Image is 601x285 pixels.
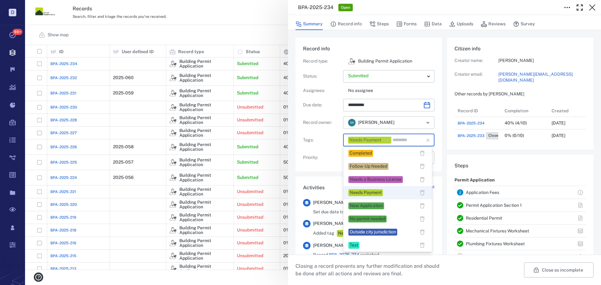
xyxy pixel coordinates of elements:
[329,252,359,257] a: BPA-2025-234
[586,1,598,14] button: Close
[418,188,427,197] button: delete
[350,216,385,222] div: No permit needed
[303,88,341,94] p: Assignees :
[455,162,586,170] h6: Steps
[14,4,27,10] span: Help
[505,121,527,125] div: 40% (4/10)
[424,136,432,145] button: Clear
[421,99,433,111] button: Choose date, selected date is Oct 20, 2025
[449,18,473,30] button: Uploads
[455,91,586,97] p: Other records by [PERSON_NAME]
[303,73,341,79] p: Status :
[303,184,325,191] h6: Activities
[424,18,442,30] button: Data
[348,73,424,79] p: Submitted
[313,200,349,206] span: [PERSON_NAME]
[350,203,383,209] div: New Application
[418,175,427,184] button: delete
[548,104,595,117] div: Created
[447,38,593,155] div: Citizen infoCreator name:[PERSON_NAME]Creator email:[PERSON_NAME][EMAIL_ADDRESS][DOMAIN_NAME]Othe...
[9,9,16,16] p: D
[498,58,586,64] p: [PERSON_NAME]
[505,133,524,138] div: 0% (0/10)
[348,119,356,126] div: D R
[295,262,444,277] p: Closing a record prevents any further modification and should be done after all actions and revie...
[466,228,529,233] a: Mechanical Fixtures Worksheet
[501,104,548,117] div: Completion
[458,133,485,139] span: BPA-2025-233
[458,102,478,120] div: Record ID
[350,242,358,248] div: Test
[418,241,427,250] button: delete
[330,18,362,30] button: Record info
[298,4,333,11] h3: BPA-2025-234
[338,230,371,237] div: Needs Payment
[552,133,565,139] p: [DATE]
[561,1,573,14] button: Toggle to Edit Boxes
[350,176,402,183] div: Needs a Business License
[487,133,502,138] span: Closed
[505,102,528,120] div: Completion
[313,230,334,237] span: Added tag
[350,163,387,170] div: Follow-Up Needed
[303,58,341,64] p: Record type :
[524,262,593,277] button: Close as incomplete
[418,149,427,158] button: delete
[350,229,396,235] div: Outside city jurisdiction
[418,227,427,237] button: delete
[348,58,356,65] img: icon Building Permit Application
[455,58,498,64] p: Creator name:
[458,132,503,140] a: BPA-2025-233Closed
[466,203,522,208] a: Permit Application Section 1
[313,252,434,264] span: Record switched from to
[303,155,341,161] p: Priority :
[458,120,485,126] a: BPA-2025-234
[498,71,586,84] a: [PERSON_NAME][EMAIL_ADDRESS][DOMAIN_NAME]
[303,45,434,53] h6: Record info
[466,254,522,259] a: Residential Site Plan Upload
[358,58,412,64] p: Building Permit Application
[466,241,525,246] a: Plumbing Fixtures Worksheet
[313,221,349,227] span: [PERSON_NAME]
[295,18,323,30] button: Summary
[418,162,427,171] button: delete
[350,150,372,156] div: Completed
[350,190,382,196] div: Needs Payment
[424,118,432,127] button: Open
[481,18,506,30] button: Reviews
[455,45,586,53] h6: Citizen info
[340,5,352,10] span: Open
[552,120,565,126] p: [DATE]
[369,18,389,30] button: Steps
[295,38,442,176] div: Record infoRecord type:icon Building Permit ApplicationBuilding Permit ApplicationStatus:Assignee...
[348,58,356,65] div: Building Permit Application
[313,209,359,215] span: Set due date to
[313,242,349,249] span: [PERSON_NAME]
[13,29,23,35] span: 99+
[513,18,535,30] button: Survey
[303,137,341,143] p: Tags :
[573,1,586,14] button: Toggle Fullscreen
[466,216,502,221] a: Residential Permit
[552,102,568,120] div: Created
[348,88,434,94] p: No assignee
[418,201,427,211] button: delete
[455,71,498,84] p: Creator email:
[455,175,495,186] p: Permit Application
[303,120,341,126] p: Record owner :
[455,104,501,117] div: Record ID
[303,102,341,108] p: Due date :
[466,190,499,195] a: Application Fees
[418,214,427,224] button: delete
[358,120,394,126] span: [PERSON_NAME]
[396,18,417,30] button: Forms
[349,137,381,143] div: Needs Payment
